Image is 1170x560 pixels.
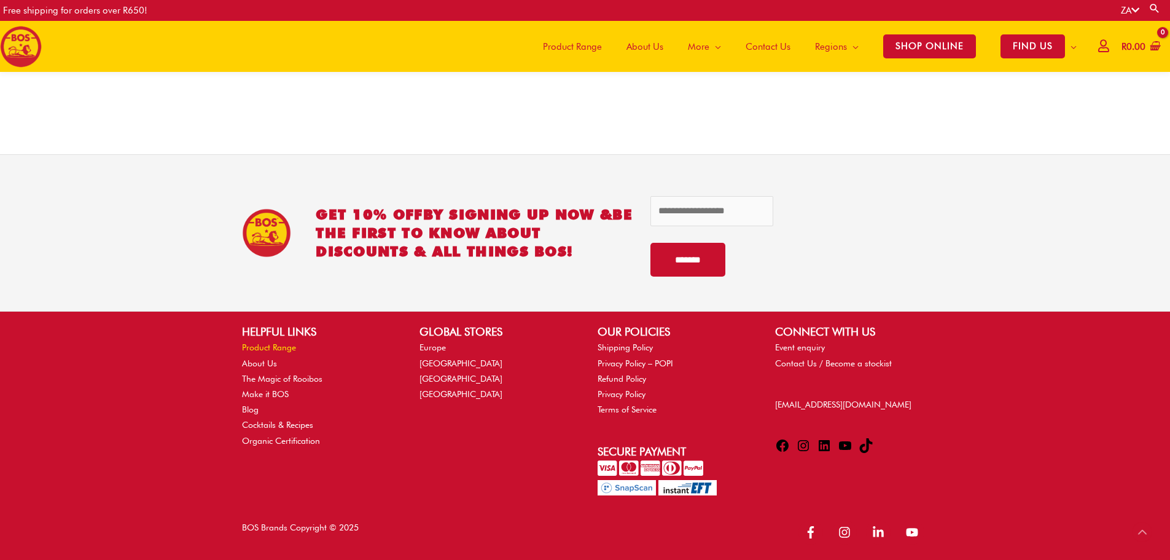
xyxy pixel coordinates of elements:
a: ZA [1121,5,1139,16]
a: [GEOGRAPHIC_DATA] [419,389,502,399]
span: SHOP ONLINE [883,34,976,58]
nav: Site Navigation [521,21,1089,72]
img: Pay with SnapScan [598,480,656,495]
a: Make it BOS [242,389,289,399]
a: Privacy Policy – POPI [598,358,673,368]
a: The Magic of Rooibos [242,374,322,384]
img: Pay with InstantEFT [658,480,717,495]
h2: CONNECT WITH US [775,323,928,340]
a: Refund Policy [598,374,646,384]
a: Organic Certification [242,436,320,446]
a: Contact Us / Become a stockist [775,358,892,368]
a: [GEOGRAPHIC_DATA] [419,358,502,368]
nav: CONNECT WITH US [775,340,928,371]
a: Event enquiry [775,342,825,352]
a: Product Range [531,21,614,72]
span: FIND US [1000,34,1065,58]
a: Terms of Service [598,404,657,414]
a: Search button [1149,2,1161,14]
a: youtube [900,520,928,545]
h2: GET 10% OFF be the first to know about discounts & all things BOS! [316,205,633,261]
a: Shipping Policy [598,342,653,352]
a: instagram [832,520,864,545]
a: About Us [614,21,676,72]
a: Privacy Policy [598,389,645,399]
a: More [676,21,733,72]
a: linkedin-in [866,520,897,545]
h2: Secure Payment [598,443,751,460]
a: [GEOGRAPHIC_DATA] [419,374,502,384]
a: Blog [242,404,259,414]
a: Cocktails & Recipes [242,420,313,430]
span: R [1121,41,1126,52]
a: Europe [419,342,446,352]
span: BY SIGNING UP NOW & [423,206,613,223]
span: More [688,28,709,65]
div: BOS Brands Copyright © 2025 [230,520,585,547]
nav: GLOBAL STORES [419,340,572,402]
h2: OUR POLICIES [598,323,751,340]
a: View Shopping Cart, empty [1119,33,1161,61]
a: facebook-f [798,520,830,545]
nav: HELPFUL LINKS [242,340,395,448]
h2: HELPFUL LINKS [242,323,395,340]
a: About Us [242,358,277,368]
span: Product Range [543,28,602,65]
bdi: 0.00 [1121,41,1145,52]
a: Product Range [242,342,296,352]
span: Contact Us [746,28,790,65]
nav: OUR POLICIES [598,340,751,417]
h2: GLOBAL STORES [419,323,572,340]
a: [EMAIL_ADDRESS][DOMAIN_NAME] [775,400,911,409]
a: Regions [803,21,871,72]
a: SHOP ONLINE [871,21,988,72]
a: Contact Us [733,21,803,72]
span: Regions [815,28,847,65]
span: About Us [626,28,663,65]
img: BOS Ice Tea [242,208,291,258]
